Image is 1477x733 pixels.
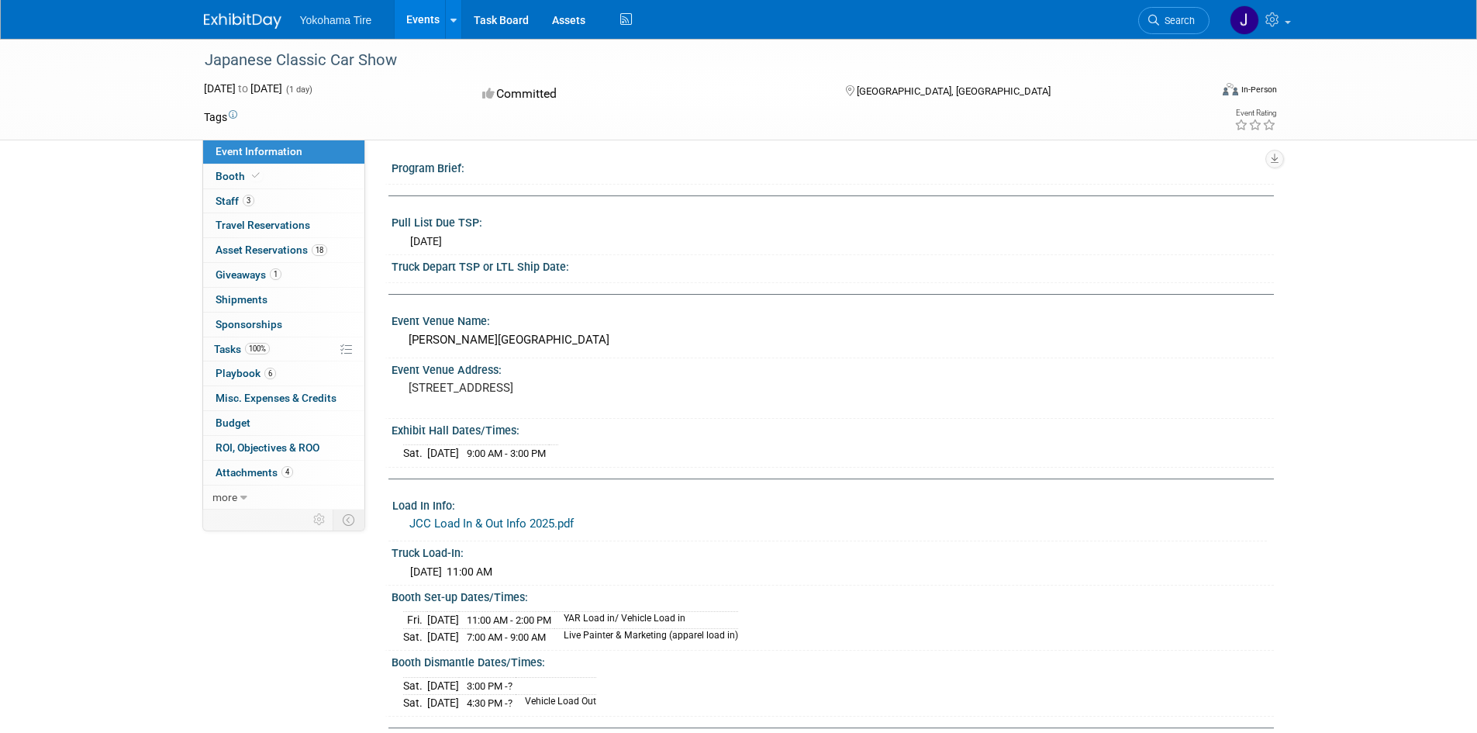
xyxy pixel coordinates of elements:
[214,343,270,355] span: Tasks
[467,614,551,626] span: 11:00 AM - 2:00 PM
[403,445,427,462] td: Sat.
[392,358,1274,378] div: Event Venue Address:
[554,628,738,645] td: Live Painter & Marketing (apparel load in)
[216,466,293,479] span: Attachments
[245,343,270,354] span: 100%
[203,486,364,510] a: more
[216,195,254,207] span: Staff
[333,510,364,530] td: Toggle Event Tabs
[409,517,574,531] a: JCC Load In & Out Info 2025.pdf
[478,81,820,108] div: Committed
[216,244,327,256] span: Asset Reservations
[427,612,459,629] td: [DATE]
[216,441,319,454] span: ROI, Objectives & ROO
[203,213,364,237] a: Travel Reservations
[216,367,276,379] span: Playbook
[1118,81,1278,104] div: Event Format
[270,268,281,280] span: 1
[203,288,364,312] a: Shipments
[392,255,1274,275] div: Truck Depart TSP or LTL Ship Date:
[508,697,512,709] span: ?
[252,171,260,180] i: Booth reservation complete
[203,313,364,337] a: Sponsorships
[203,238,364,262] a: Asset Reservations18
[392,211,1274,230] div: Pull List Due TSP:
[392,309,1274,329] div: Event Venue Name:
[410,565,492,578] span: [DATE] 11:00 AM
[203,189,364,213] a: Staff3
[403,328,1262,352] div: [PERSON_NAME][GEOGRAPHIC_DATA]
[1138,7,1210,34] a: Search
[467,631,546,643] span: 7:00 AM - 9:00 AM
[203,411,364,435] a: Budget
[403,628,427,645] td: Sat.
[243,195,254,206] span: 3
[427,445,459,462] td: [DATE]
[427,677,459,694] td: [DATE]
[216,293,267,306] span: Shipments
[857,85,1051,97] span: [GEOGRAPHIC_DATA], [GEOGRAPHIC_DATA]
[427,694,459,711] td: [DATE]
[392,494,1267,513] div: Load In Info:
[1230,5,1259,35] img: Jason Heath
[199,47,1186,74] div: Japanese Classic Car Show
[204,82,282,95] span: [DATE] [DATE]
[392,586,1274,605] div: Booth Set-up Dates/Times:
[427,628,459,645] td: [DATE]
[312,244,327,256] span: 18
[467,448,546,459] span: 9:00 AM - 3:00 PM
[1223,83,1238,95] img: Format-Inperson.png
[203,140,364,164] a: Event Information
[403,612,427,629] td: Fri.
[203,263,364,287] a: Giveaways1
[203,337,364,361] a: Tasks100%
[306,510,333,530] td: Personalize Event Tab Strip
[410,235,442,247] span: [DATE]
[203,164,364,188] a: Booth
[203,361,364,386] a: Playbook6
[216,318,282,330] span: Sponsorships
[392,419,1274,438] div: Exhibit Hall Dates/Times:
[554,612,738,629] td: YAR Load in/ Vehicle Load in
[516,694,596,711] td: Vehicle Load Out
[281,466,293,478] span: 4
[216,219,310,231] span: Travel Reservations
[1159,15,1195,26] span: Search
[216,392,336,404] span: Misc. Expenses & Credits
[285,85,312,95] span: (1 day)
[467,697,512,709] span: 4:30 PM -
[508,680,512,692] span: ?
[216,268,281,281] span: Giveaways
[204,13,281,29] img: ExhibitDay
[203,461,364,485] a: Attachments4
[392,157,1274,176] div: Program Brief:
[403,677,427,694] td: Sat.
[216,145,302,157] span: Event Information
[409,381,742,395] pre: [STREET_ADDRESS]
[300,14,372,26] span: Yokohama Tire
[212,491,237,503] span: more
[203,436,364,460] a: ROI, Objectives & ROO
[1234,109,1276,117] div: Event Rating
[1241,84,1277,95] div: In-Person
[403,694,427,711] td: Sat.
[203,386,364,410] a: Misc. Expenses & Credits
[236,82,250,95] span: to
[216,170,263,182] span: Booth
[204,109,237,125] td: Tags
[392,541,1274,561] div: Truck Load-In:
[264,368,276,379] span: 6
[467,680,512,692] span: 3:00 PM -
[392,651,1274,670] div: Booth Dismantle Dates/Times:
[216,417,250,429] span: Budget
